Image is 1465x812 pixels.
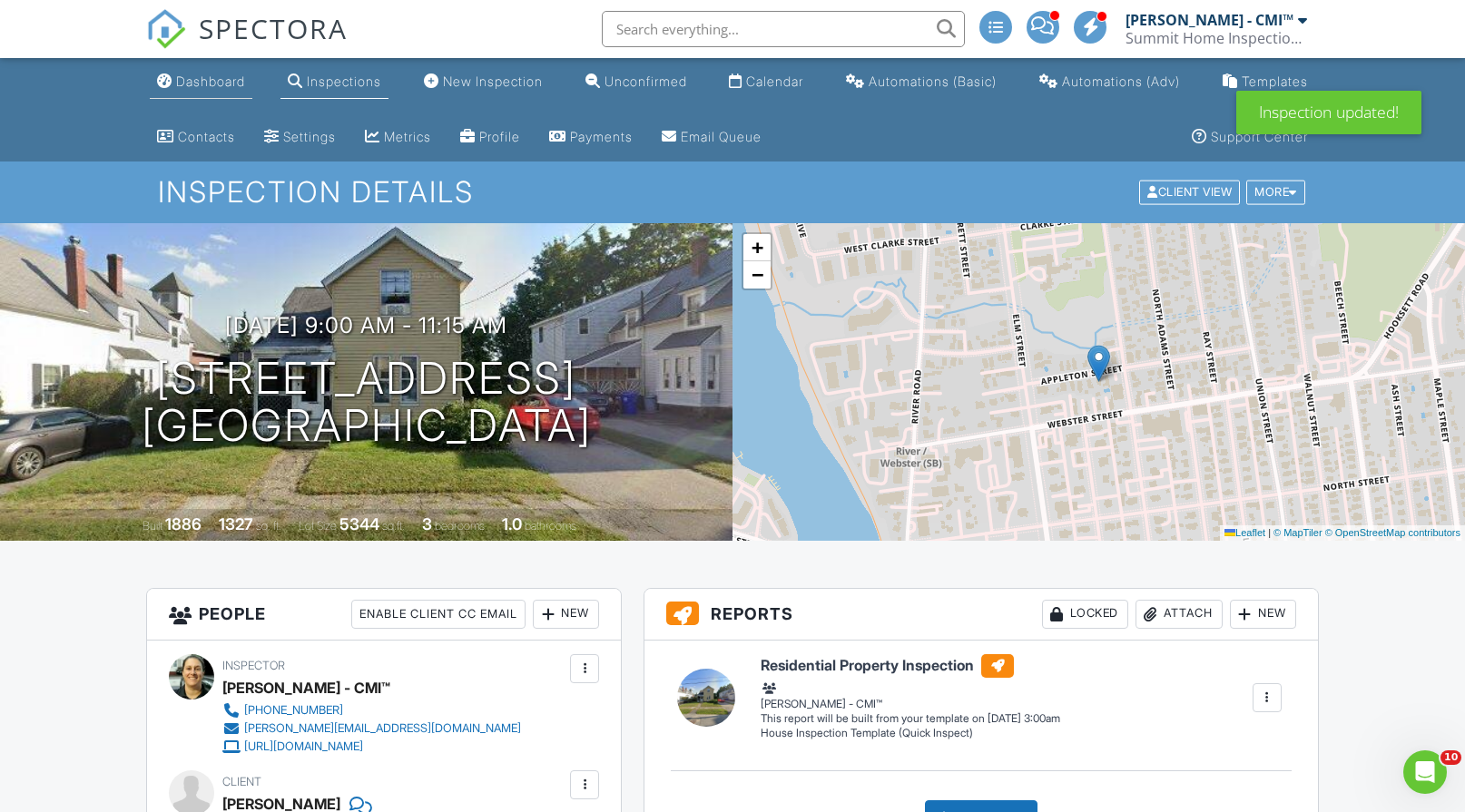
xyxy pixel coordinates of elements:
div: Calendar [746,73,803,89]
div: Client View [1139,181,1240,205]
a: New Inspection [417,65,550,99]
a: [URL][DOMAIN_NAME] [222,738,521,756]
span: + [752,236,763,259]
span: bedrooms [435,519,485,533]
img: Marker [1087,345,1110,382]
div: Settings [283,129,336,144]
a: SPECTORA [146,24,348,63]
h1: Inspection Details [158,176,1307,208]
span: | [1268,527,1271,538]
a: Dashboard [150,65,252,99]
div: Locked [1042,600,1128,629]
div: [PERSON_NAME][EMAIL_ADDRESS][DOMAIN_NAME] [244,721,521,736]
div: [PHONE_NUMBER] [244,703,343,718]
div: Contacts [178,129,235,144]
span: Built [143,519,162,533]
div: Inspection updated! [1236,91,1421,134]
div: 5344 [339,514,379,533]
h3: Reports [644,589,1317,641]
div: [URL][DOMAIN_NAME] [244,739,363,754]
div: Attach [1136,600,1223,629]
div: Payments [570,129,633,144]
div: Unconfirmed [605,73,687,89]
a: Automations (Advanced) [1032,65,1187,99]
div: Templates [1242,73,1308,89]
a: Client View [1137,184,1244,198]
div: New [533,600,599,629]
div: 3 [422,514,432,533]
div: New Inspection [443,73,543,89]
input: Search everything... [602,11,965,47]
a: Metrics [358,121,438,154]
iframe: Intercom live chat [1403,750,1447,794]
h3: People [147,589,621,641]
span: Lot Size [299,519,337,533]
a: Support Center [1185,121,1315,154]
a: Contacts [150,121,242,154]
a: Zoom out [743,261,771,289]
div: Summit Home Inspection, LLC [1126,29,1307,47]
a: Unconfirmed [578,65,694,99]
span: Client [222,775,261,788]
a: Leaflet [1224,527,1265,538]
span: sq. ft. [256,519,281,533]
span: bathrooms [525,519,576,533]
div: [PERSON_NAME] - CMI™ [1126,11,1293,29]
div: More [1246,181,1305,205]
div: This report will be built from your template on [DATE] 3:00am [761,711,1060,726]
a: [PERSON_NAME][EMAIL_ADDRESS][DOMAIN_NAME] [222,719,521,738]
a: Inspections [280,65,388,99]
div: Enable Client CC Email [351,600,526,629]
div: Automations (Adv) [1062,73,1180,89]
h3: [DATE] 9:00 am - 11:15 am [225,313,507,338]
a: Automations (Basic) [839,65,1004,99]
a: Calendar [722,65,811,99]
a: Templates [1215,65,1315,99]
span: 10 [1440,750,1461,765]
div: Metrics [384,129,431,144]
h6: Residential Property Inspection [761,654,1060,678]
a: Settings [257,121,343,154]
div: [PERSON_NAME] - CMI™ [222,674,390,701]
span: − [752,263,763,286]
a: © MapTiler [1273,527,1322,538]
img: The Best Home Inspection Software - Spectora [146,9,186,49]
div: New [1230,600,1296,629]
h1: [STREET_ADDRESS] [GEOGRAPHIC_DATA] [142,355,592,451]
a: Company Profile [453,121,527,154]
span: SPECTORA [199,9,348,47]
div: Email Queue [681,129,762,144]
div: [PERSON_NAME] - CMI™ [761,679,1060,711]
a: [PHONE_NUMBER] [222,701,521,719]
div: Support Center [1211,129,1308,144]
span: sq.ft. [382,519,405,533]
a: Email Queue [654,121,769,154]
a: Zoom in [743,234,771,261]
div: Automations (Basic) [869,73,997,89]
div: Profile [479,129,520,144]
div: House Inspection Template (Quick Inspect) [761,726,1060,741]
div: 1886 [165,514,202,533]
span: Inspector [222,659,285,672]
div: Dashboard [176,73,245,89]
div: Inspections [307,73,381,89]
div: 1327 [219,514,253,533]
div: 1.0 [502,514,522,533]
a: Payments [542,121,640,154]
a: © OpenStreetMap contributors [1325,527,1460,538]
